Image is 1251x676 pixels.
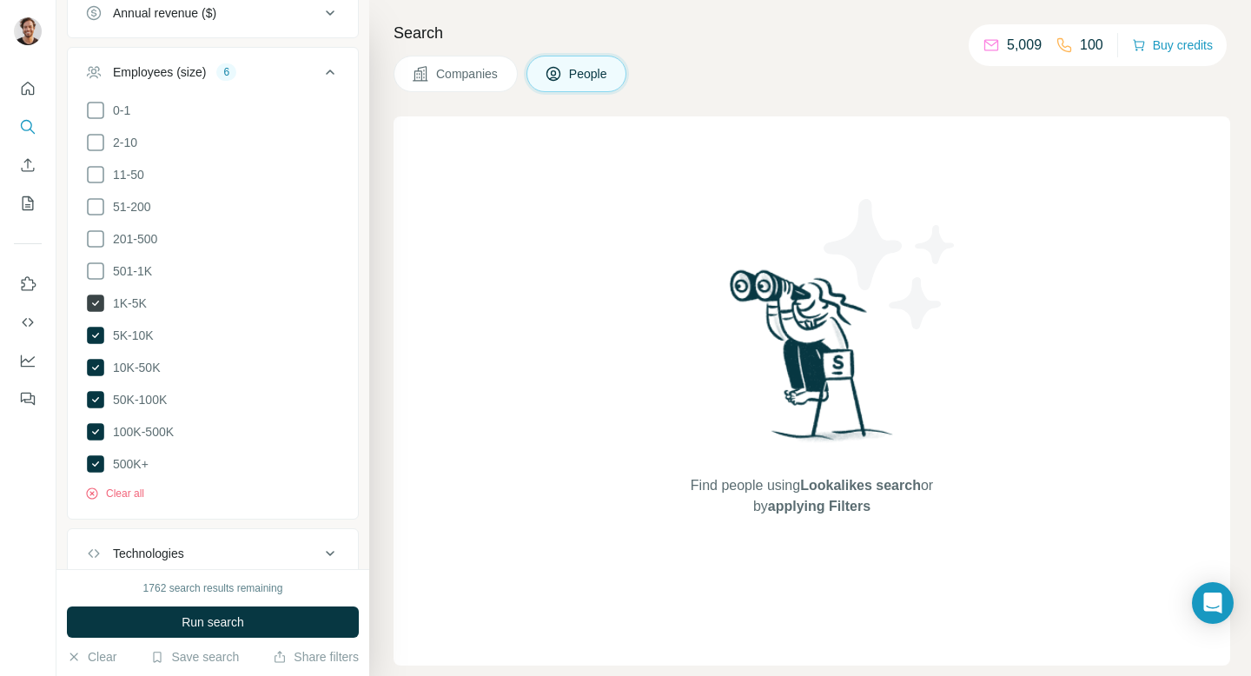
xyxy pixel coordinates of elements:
[14,111,42,142] button: Search
[106,102,130,119] span: 0-1
[106,391,167,408] span: 50K-100K
[68,533,358,574] button: Technologies
[394,21,1230,45] h4: Search
[150,648,239,666] button: Save search
[14,383,42,414] button: Feedback
[106,295,147,312] span: 1K-5K
[106,455,149,473] span: 500K+
[436,65,500,83] span: Companies
[67,606,359,638] button: Run search
[106,198,151,215] span: 51-200
[672,475,950,517] span: Find people using or by
[1192,582,1234,624] div: Open Intercom Messenger
[143,580,283,596] div: 1762 search results remaining
[1080,35,1103,56] p: 100
[106,134,137,151] span: 2-10
[106,262,152,280] span: 501-1K
[14,73,42,104] button: Quick start
[14,345,42,376] button: Dashboard
[106,166,144,183] span: 11-50
[722,265,903,459] img: Surfe Illustration - Woman searching with binoculars
[273,648,359,666] button: Share filters
[106,359,160,376] span: 10K-50K
[14,17,42,45] img: Avatar
[113,4,216,22] div: Annual revenue ($)
[14,188,42,219] button: My lists
[1007,35,1042,56] p: 5,009
[113,545,184,562] div: Technologies
[67,648,116,666] button: Clear
[1132,33,1213,57] button: Buy credits
[14,268,42,300] button: Use Surfe on LinkedIn
[85,486,144,501] button: Clear all
[182,613,244,631] span: Run search
[106,230,157,248] span: 201-500
[68,51,358,100] button: Employees (size)6
[800,478,921,493] span: Lookalikes search
[106,423,174,441] span: 100K-500K
[14,307,42,338] button: Use Surfe API
[216,64,236,80] div: 6
[812,186,969,342] img: Surfe Illustration - Stars
[106,327,154,344] span: 5K-10K
[768,499,870,514] span: applying Filters
[113,63,206,81] div: Employees (size)
[14,149,42,181] button: Enrich CSV
[569,65,609,83] span: People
